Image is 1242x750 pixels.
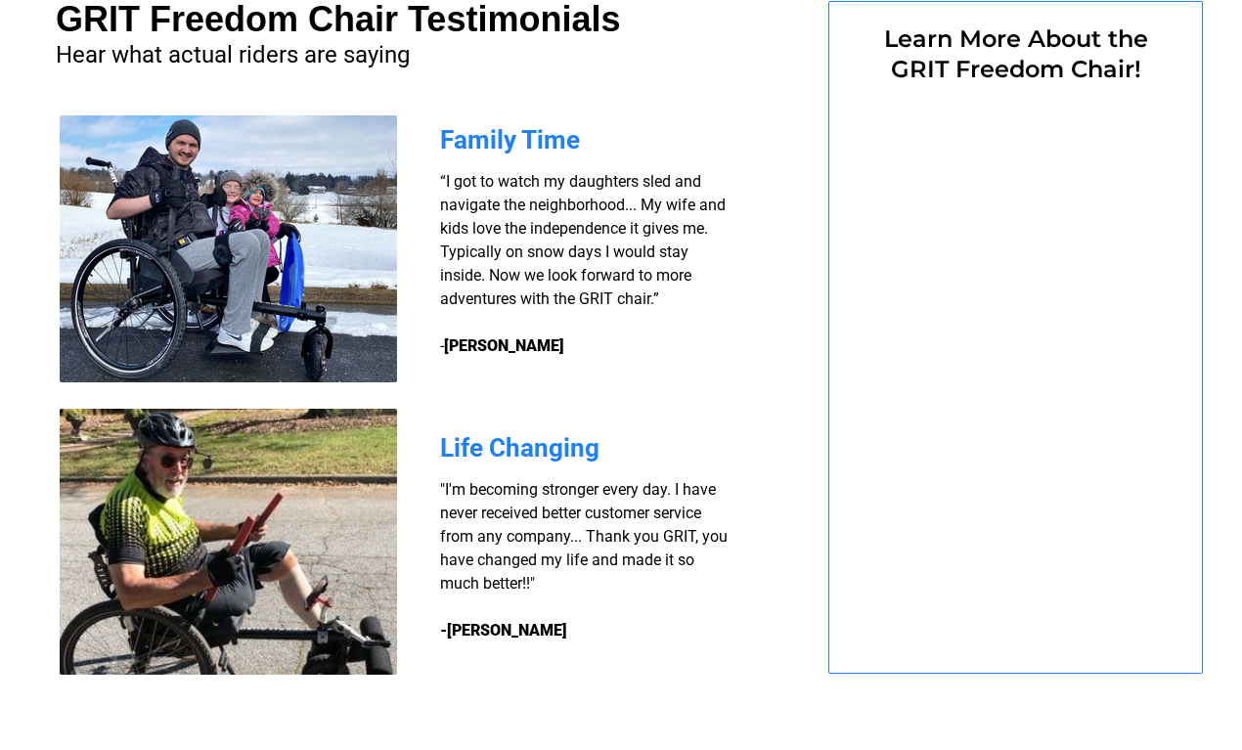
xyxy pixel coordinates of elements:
span: Life Changing [440,433,599,463]
strong: [PERSON_NAME] [444,336,564,355]
span: Learn More About the GRIT Freedom Chair! [884,24,1148,83]
span: Family Time [440,125,580,154]
strong: -[PERSON_NAME] [440,621,567,640]
span: Hear what actual riders are saying [56,41,410,68]
iframe: Form 1 [862,96,1170,628]
span: “I got to watch my daughters sled and navigate the neighborhood... My wife and kids love the inde... [440,172,726,355]
span: "I'm becoming stronger every day. I have never received better customer service from any company.... [440,480,728,593]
